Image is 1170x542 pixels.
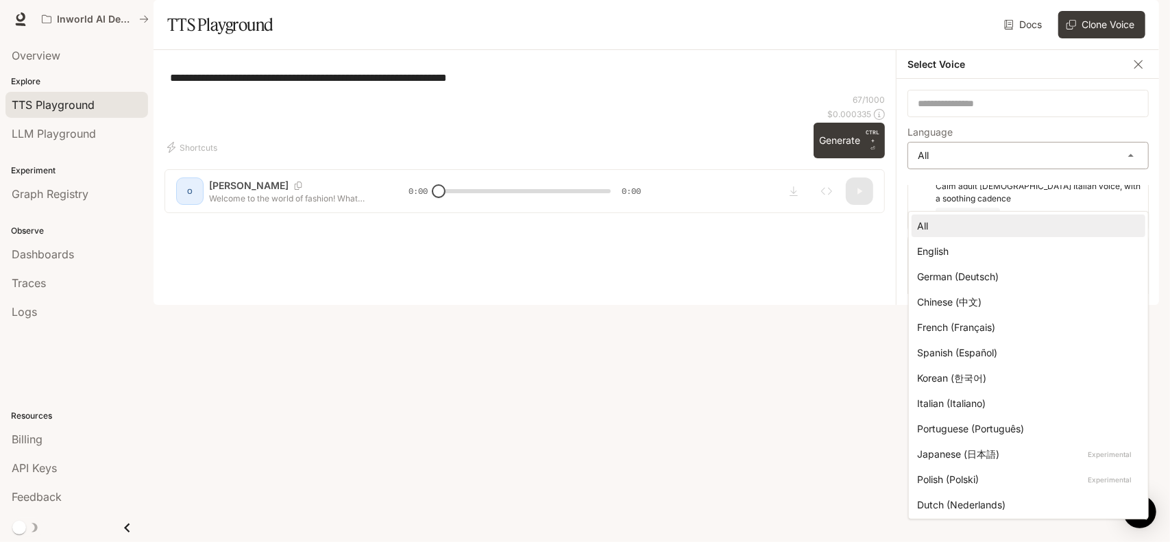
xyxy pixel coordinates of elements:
[917,371,1134,385] div: Korean (한국어)
[917,497,1134,512] div: Dutch (Nederlands)
[1085,473,1134,486] p: Experimental
[917,320,1134,334] div: French (Français)
[917,269,1134,284] div: German (Deutsch)
[917,219,1134,233] div: All
[917,421,1134,436] div: Portuguese (Português)
[917,396,1134,410] div: Italian (Italiano)
[917,295,1134,309] div: Chinese (中文)
[1085,448,1134,460] p: Experimental
[917,345,1134,360] div: Spanish (Español)
[917,472,1134,486] div: Polish (Polski)
[917,447,1134,461] div: Japanese (日本語)
[917,244,1134,258] div: English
